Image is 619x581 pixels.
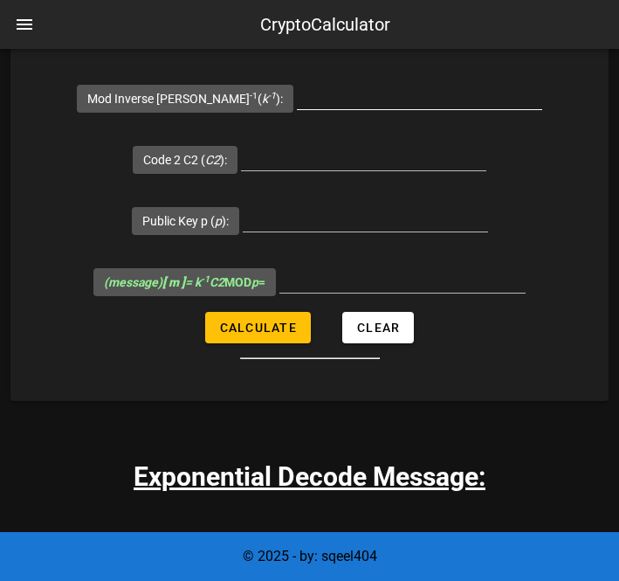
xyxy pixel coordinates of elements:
i: p [251,275,258,289]
span: © 2025 - by: sqeel404 [243,548,377,564]
span: MOD = [104,275,265,289]
label: Mod Inverse [PERSON_NAME] ( ): [87,90,283,107]
span: Clear [356,321,400,335]
button: Calculate [205,312,311,343]
i: k [262,92,276,106]
b: [ m ] [162,275,185,289]
span: Calculate [219,321,297,335]
sup: -1 [250,90,258,101]
h3: Exponential Decode Message: [134,457,485,496]
div: CryptoCalculator [260,11,390,38]
label: Code 2 C2 ( ): [143,151,227,169]
i: C2 [205,153,220,167]
i: p [215,214,222,228]
button: Clear [342,312,414,343]
i: (message) = k C2 [104,275,224,289]
label: Public Key p ( ): [142,212,229,230]
sup: -1 [201,273,210,285]
sup: -1 [268,90,276,101]
button: nav-menu-toggle [3,3,45,45]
